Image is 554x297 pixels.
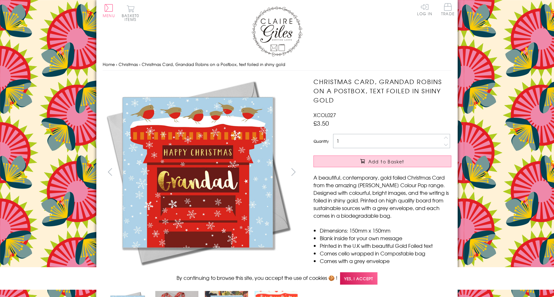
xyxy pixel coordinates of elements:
[320,242,451,249] li: Printed in the U.K with beautiful Gold Foiled text
[103,77,293,267] img: Christmas Card, Grandad Robins on a Postbox, text foiled in shiny gold
[103,4,115,17] button: Menu
[122,5,139,21] button: Basket0 items
[103,165,117,179] button: prev
[301,77,491,267] img: Christmas Card, Grandad Robins on a Postbox, text foiled in shiny gold
[313,138,329,144] label: Quantity
[287,165,301,179] button: next
[320,257,451,265] li: Comes with a grey envelope
[340,272,377,285] span: Yes, I accept
[103,58,451,71] nav: breadcrumbs
[103,61,115,67] a: Home
[320,234,451,242] li: Blank inside for your own message
[313,111,336,119] span: XCOL027
[139,61,140,67] span: ›
[313,174,451,219] p: A beautiful, contemporary, gold foiled Christmas Card from the amazing [PERSON_NAME] Colour Pop r...
[320,249,451,257] li: Comes cello wrapped in Compostable bag
[320,227,451,234] li: Dimensions: 150mm x 150mm
[441,3,454,16] span: Trade
[313,119,329,128] span: £3.50
[103,13,115,18] span: Menu
[252,6,302,56] img: Claire Giles Greetings Cards
[368,158,404,165] span: Add to Basket
[313,155,451,167] button: Add to Basket
[119,61,138,67] a: Christmas
[142,61,285,67] span: Christmas Card, Grandad Robins on a Postbox, text foiled in shiny gold
[417,3,432,16] a: Log In
[313,77,451,104] h1: Christmas Card, Grandad Robins on a Postbox, text foiled in shiny gold
[125,13,139,22] span: 0 items
[116,61,117,67] span: ›
[441,3,454,17] a: Trade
